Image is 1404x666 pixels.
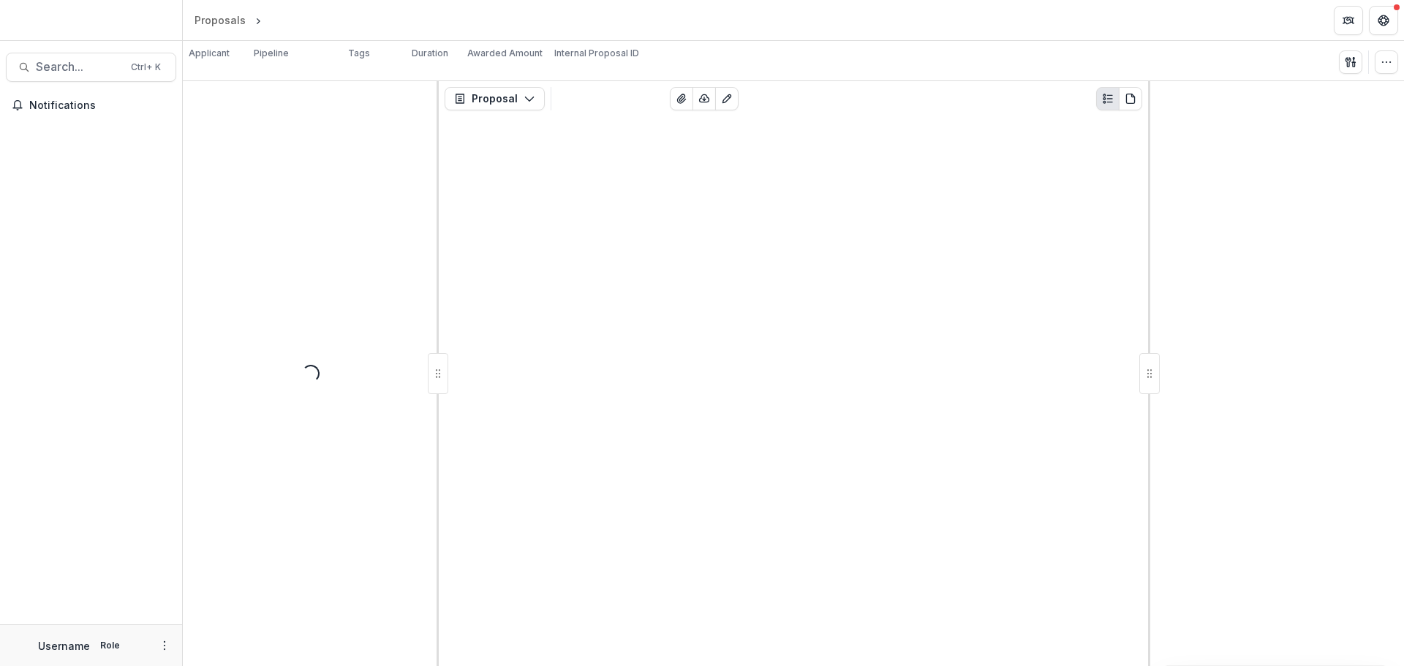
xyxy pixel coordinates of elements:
p: Duration [412,47,448,60]
button: Proposal [445,87,545,110]
a: Proposals [189,10,252,31]
button: Get Help [1369,6,1398,35]
div: Proposals [195,12,246,28]
p: Tags [348,47,370,60]
p: Username [38,638,90,654]
button: Notifications [6,94,176,117]
button: View Attached Files [670,87,693,110]
span: Search... [36,60,122,74]
button: Plaintext view [1096,87,1120,110]
p: Pipeline [254,47,289,60]
button: Search... [6,53,176,82]
button: More [156,637,173,654]
p: Internal Proposal ID [554,47,639,60]
p: Applicant [189,47,230,60]
button: PDF view [1119,87,1142,110]
p: Awarded Amount [467,47,543,60]
div: Ctrl + K [128,59,164,75]
button: Edit as form [715,87,739,110]
p: Role [96,639,124,652]
nav: breadcrumb [189,10,327,31]
span: Notifications [29,99,170,112]
button: Partners [1334,6,1363,35]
